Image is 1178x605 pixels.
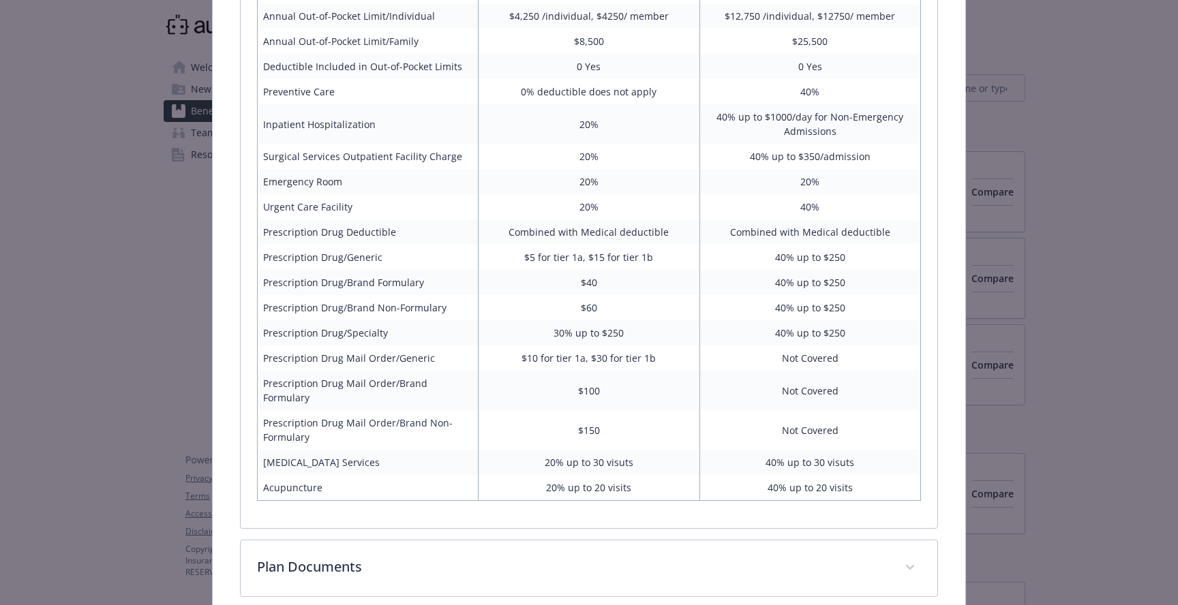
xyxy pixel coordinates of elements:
[258,54,479,79] td: Deductible Included in Out-of-Pocket Limits
[699,245,920,270] td: 40% up to $250
[258,371,479,410] td: Prescription Drug Mail Order/Brand Formulary
[699,144,920,169] td: 40% up to $350/admission
[258,270,479,295] td: Prescription Drug/Brand Formulary
[699,320,920,345] td: 40% up to $250
[479,169,699,194] td: 20%
[699,219,920,245] td: Combined with Medical deductible
[479,410,699,450] td: $150
[699,54,920,79] td: 0 Yes
[258,410,479,450] td: Prescription Drug Mail Order/Brand Non-Formulary
[258,194,479,219] td: Urgent Care Facility
[258,79,479,104] td: Preventive Care
[258,345,479,371] td: Prescription Drug Mail Order/Generic
[699,450,920,475] td: 40% up to 30 visuts
[699,79,920,104] td: 40%
[479,104,699,144] td: 20%
[479,475,699,501] td: 20% up to 20 visits
[479,3,699,29] td: $4,250 /individual, $4250/ member
[479,371,699,410] td: $100
[258,219,479,245] td: Prescription Drug Deductible
[241,540,937,596] div: Plan Documents
[479,245,699,270] td: $5 for tier 1a, $15 for tier 1b
[258,3,479,29] td: Annual Out-of-Pocket Limit/Individual
[699,169,920,194] td: 20%
[258,169,479,194] td: Emergency Room
[699,29,920,54] td: $25,500
[479,144,699,169] td: 20%
[479,29,699,54] td: $8,500
[258,475,479,501] td: Acupuncture
[479,194,699,219] td: 20%
[699,270,920,295] td: 40% up to $250
[258,320,479,345] td: Prescription Drug/Specialty
[258,450,479,475] td: [MEDICAL_DATA] Services
[479,450,699,475] td: 20% up to 30 visuts
[479,79,699,104] td: 0% deductible does not apply
[699,3,920,29] td: $12,750 /individual, $12750/ member
[699,410,920,450] td: Not Covered
[699,295,920,320] td: 40% up to $250
[699,104,920,144] td: 40% up to $1000/day for Non-Emergency Admissions
[479,270,699,295] td: $40
[258,245,479,270] td: Prescription Drug/Generic
[479,295,699,320] td: $60
[258,104,479,144] td: Inpatient Hospitalization
[699,345,920,371] td: Not Covered
[479,219,699,245] td: Combined with Medical deductible
[479,345,699,371] td: $10 for tier 1a, $30 for tier 1b
[699,371,920,410] td: Not Covered
[258,295,479,320] td: Prescription Drug/Brand Non-Formulary
[257,557,888,577] p: Plan Documents
[258,144,479,169] td: Surgical Services Outpatient Facility Charge
[258,29,479,54] td: Annual Out-of-Pocket Limit/Family
[699,475,920,501] td: 40% up to 20 visits
[699,194,920,219] td: 40%
[479,320,699,345] td: 30% up to $250
[479,54,699,79] td: 0 Yes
